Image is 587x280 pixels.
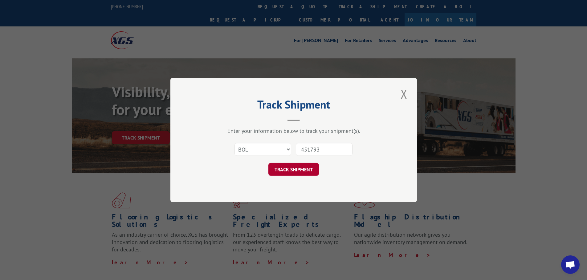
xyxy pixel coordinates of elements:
[201,127,386,134] div: Enter your information below to track your shipment(s).
[268,163,319,176] button: TRACK SHIPMENT
[201,100,386,112] h2: Track Shipment
[561,255,580,274] a: Open chat
[296,143,353,156] input: Number(s)
[399,85,409,102] button: Close modal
